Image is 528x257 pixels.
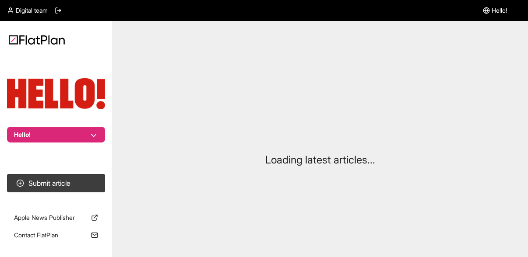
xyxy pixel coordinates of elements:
img: Logo [9,35,65,45]
p: Loading latest articles... [265,153,375,167]
a: Apple News Publisher [7,210,105,226]
span: Digital team [16,6,48,15]
a: Digital team [7,6,48,15]
button: Hello! [7,127,105,142]
a: Contact FlatPlan [7,227,105,243]
span: Hello! [492,6,507,15]
img: Publication Logo [7,78,105,109]
button: Submit article [7,174,105,192]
